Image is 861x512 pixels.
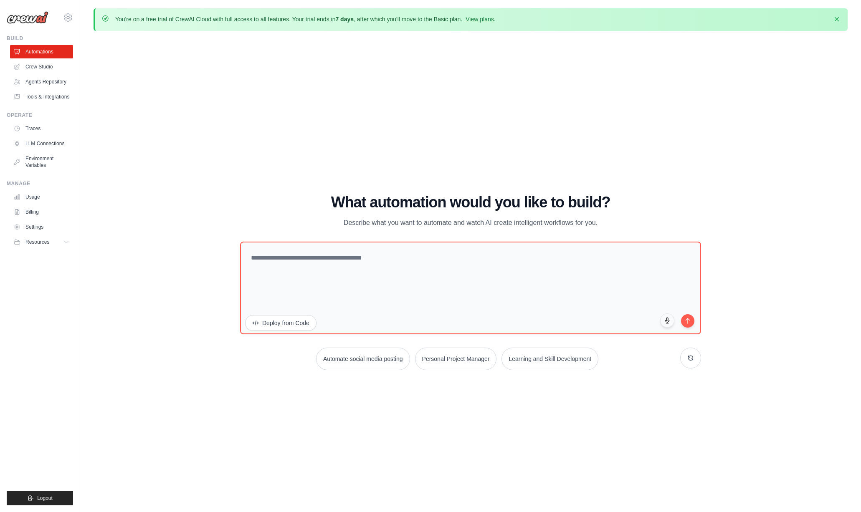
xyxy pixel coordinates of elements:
span: Resources [25,239,49,245]
button: Logout [7,491,73,505]
button: Learning and Skill Development [501,348,598,370]
iframe: Chat Widget [819,472,861,512]
h1: What automation would you like to build? [240,194,701,211]
a: Tools & Integrations [10,90,73,103]
div: Operate [7,112,73,119]
button: Deploy from Code [245,315,317,331]
a: Settings [10,220,73,234]
button: Resources [10,235,73,249]
a: Environment Variables [10,152,73,172]
a: LLM Connections [10,137,73,150]
div: Manage [7,180,73,187]
a: Billing [10,205,73,219]
a: Traces [10,122,73,135]
strong: 7 days [335,16,354,23]
span: Logout [37,495,53,502]
p: Describe what you want to automate and watch AI create intelligent workflows for you. [330,217,611,228]
a: Crew Studio [10,60,73,73]
a: Usage [10,190,73,204]
a: View plans [466,16,494,23]
div: Build [7,35,73,42]
a: Automations [10,45,73,58]
button: Automate social media posting [316,348,410,370]
p: You're on a free trial of CrewAI Cloud with full access to all features. Your trial ends in , aft... [115,15,496,23]
img: Logo [7,11,48,24]
button: Personal Project Manager [415,348,497,370]
a: Agents Repository [10,75,73,88]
